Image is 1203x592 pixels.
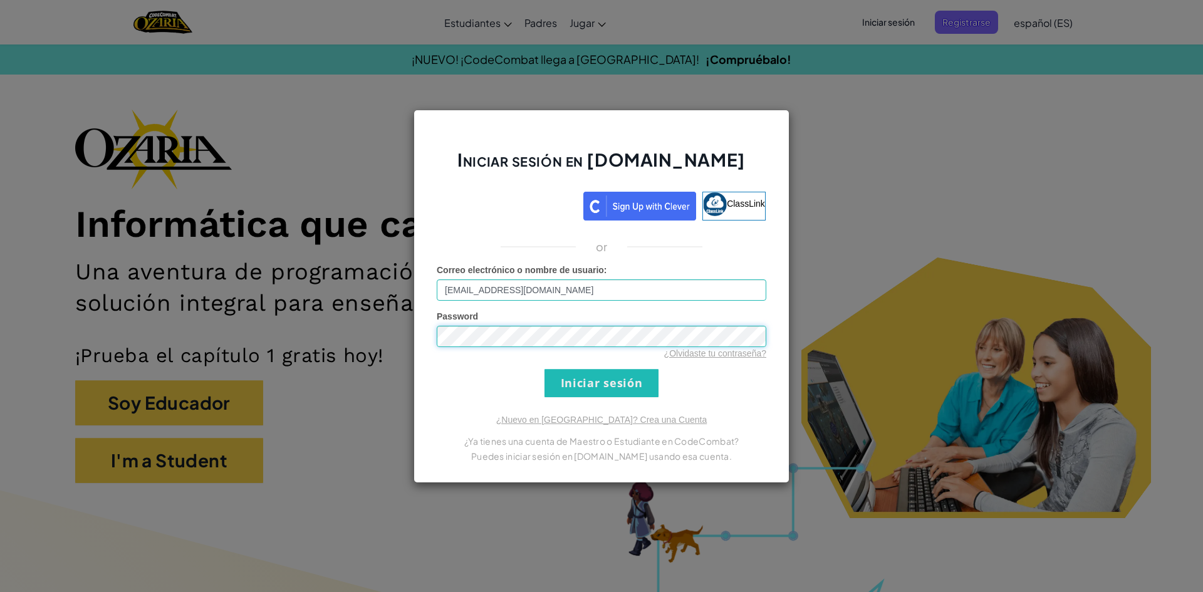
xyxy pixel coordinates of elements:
[596,239,608,254] p: or
[583,192,696,221] img: clever_sso_button@2x.png
[496,415,707,425] a: ¿Nuevo en [GEOGRAPHIC_DATA]? Crea una Cuenta
[437,449,766,464] p: Puedes iniciar sesión en [DOMAIN_NAME] usando esa cuenta.
[431,190,583,218] iframe: Botón Iniciar sesión con Google
[727,198,765,208] span: ClassLink
[437,265,604,275] span: Correo electrónico o nombre de usuario
[437,434,766,449] p: ¿Ya tienes una cuenta de Maestro o Estudiante en CodeCombat?
[437,148,766,184] h2: Iniciar sesión en [DOMAIN_NAME]
[703,192,727,216] img: classlink-logo-small.png
[544,369,659,397] input: Iniciar sesión
[437,311,478,321] span: Password
[664,348,766,358] a: ¿Olvidaste tu contraseña?
[437,264,607,276] label: :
